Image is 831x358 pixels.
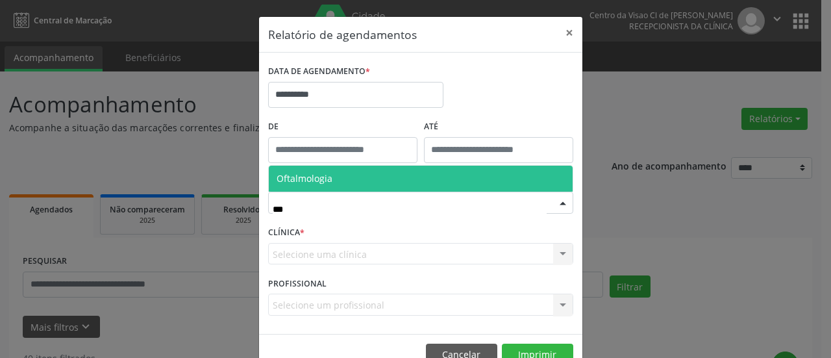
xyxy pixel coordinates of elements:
label: CLÍNICA [268,223,304,243]
label: De [268,117,417,137]
span: Oftalmologia [277,172,332,185]
label: ATÉ [424,117,573,137]
label: DATA DE AGENDAMENTO [268,62,370,82]
h5: Relatório de agendamentos [268,26,417,43]
button: Close [556,17,582,49]
label: PROFISSIONAL [268,274,327,294]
